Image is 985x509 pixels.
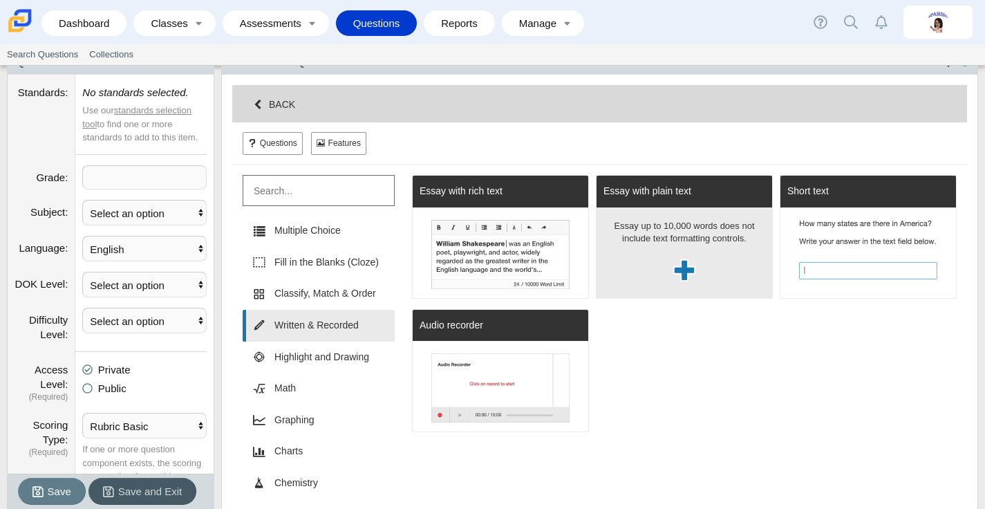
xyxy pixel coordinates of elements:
dfn: (Required) [15,447,68,459]
button: Switch to Features [311,132,366,154]
div: Essay with plain text [603,185,691,198]
a: Manage [509,10,558,36]
a: Essay up to 10,000 words does not include text formatting controls.Essay up to 10,000 words does ... [596,175,773,299]
a: Audio response with Block layout. [412,309,589,433]
label: Difficulty Level [29,314,68,340]
label: Access Level [35,364,68,390]
a: Carmen School of Science & Technology [6,26,35,37]
div: Audio response with Block layout. [413,310,588,342]
a: Classes [140,10,189,36]
a: Graphing [243,405,395,436]
a: Multiple Choice [243,215,395,247]
a: Classify, Match & Order [243,278,395,310]
a: Short text respones. [780,175,957,299]
a: Dashboard [48,10,120,36]
a: Written & Recorded [243,310,395,342]
a: Questions [343,10,411,36]
div: Short text respones. [780,176,956,207]
div: If one or more question component exists, the scoring type can be changed. about scoring types. [82,443,207,497]
a: Toggle expanded [303,10,322,36]
a: Toggle expanded [189,10,209,36]
a: Chemistry [243,468,395,499]
label: Grade [36,172,68,183]
dfn: (Required) [15,391,68,403]
label: Subject [30,206,68,218]
button: Switch to Questions [243,132,303,154]
img: Carmen School of Science & Technology [6,6,35,35]
label: Standards [18,86,68,98]
p: Essay up to 10,000 words does not include text formatting controls. [607,220,762,252]
img: xiomara.rivera.Kepz75 [927,11,949,33]
a: Charts [243,436,395,468]
a: Collections [84,44,139,65]
button: Save and Exit [88,478,196,505]
a: Alerts [866,7,897,37]
span: Save and Exit [118,485,182,497]
label: DOK Level [15,278,68,290]
div: Essay with rich text [420,185,503,198]
a: Math [243,373,395,405]
span: Save [48,485,71,497]
a: Essay up to 10,000 words which may include text formatting controls. [412,175,589,299]
tags: ​ [82,165,207,189]
span: Public [98,382,126,394]
div: Audio recorder [420,319,483,333]
button: Back [232,85,316,122]
div: Essay up to 10,000 words does not include text formatting controls. [597,176,772,207]
div: Essay up to 10,000 words which may include text formatting controls. [413,176,588,207]
label: Scoring Type [32,419,68,445]
input: Search... [243,175,395,206]
a: Reports [431,10,488,36]
div: Short text [787,185,829,198]
a: Assessments [229,10,303,36]
div: Use our to find one or more standards to add to this item. [82,104,207,145]
label: Language [19,242,68,254]
a: standards selection tool [82,105,191,129]
span: Private [98,364,131,376]
i: No standards selected. [82,86,188,98]
a: Fill in the Blanks (Cloze) [243,247,395,279]
a: Toggle expanded [558,10,577,36]
button: Save [18,478,86,505]
a: Search Questions [1,44,84,65]
a: xiomara.rivera.Kepz75 [903,6,973,39]
a: Highlight and Drawing [243,342,395,373]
